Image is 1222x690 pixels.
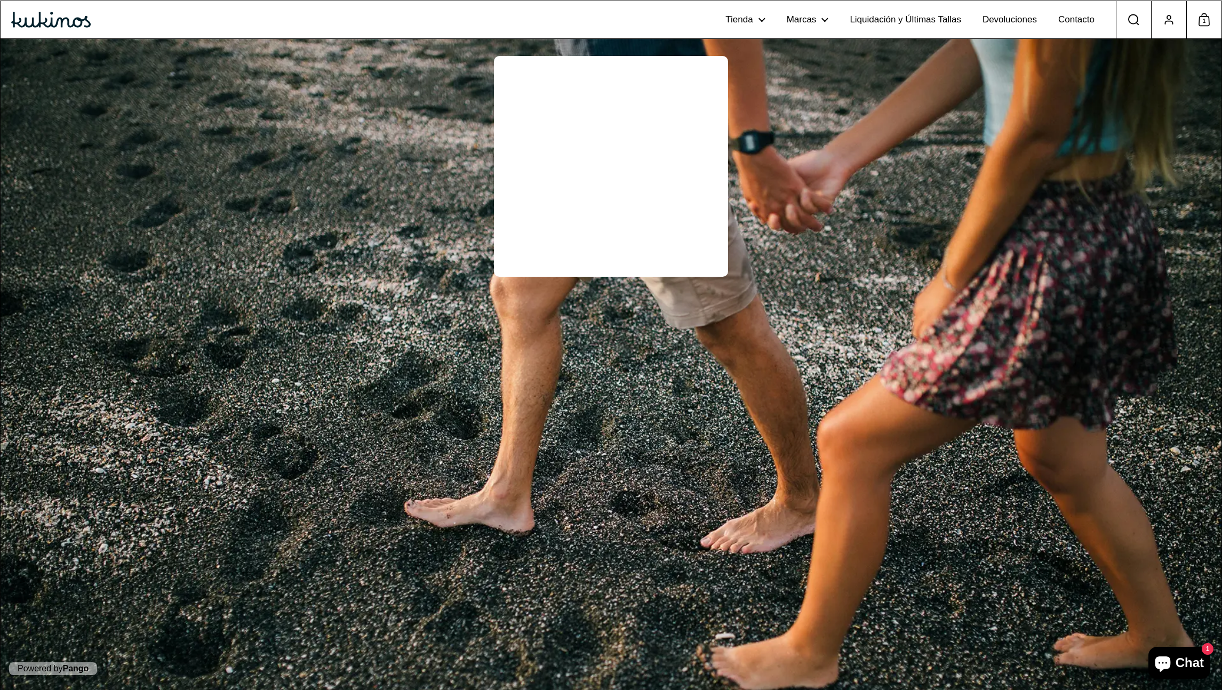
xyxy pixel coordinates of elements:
[63,664,89,673] a: Pango
[1199,14,1210,28] span: 1
[9,662,97,676] p: Powered by
[1145,647,1213,681] inbox-online-store-chat: Chat de la tienda online Shopify
[972,5,1048,35] a: Devoluciones
[787,14,817,26] span: Marcas
[715,5,776,35] a: Tienda
[776,5,840,35] a: Marcas
[850,14,961,26] span: Liquidación y Últimas Tallas
[1058,14,1095,26] span: Contacto
[725,14,753,26] span: Tienda
[983,14,1037,26] span: Devoluciones
[839,5,972,35] a: Liquidación y Últimas Tallas
[1048,5,1105,35] a: Contacto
